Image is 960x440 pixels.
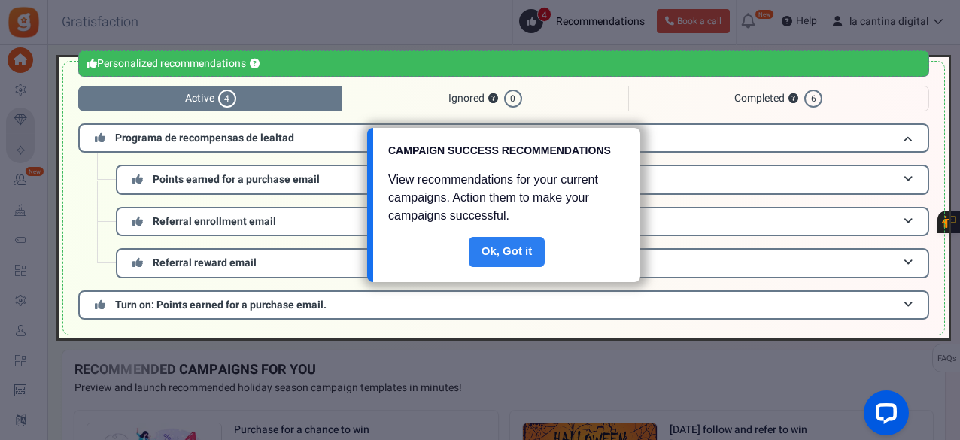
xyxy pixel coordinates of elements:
h1: CAMPAIGN SUCCESS RECOMMENDATIONS [388,143,612,159]
a: Done [469,237,545,267]
div: View recommendations for your current campaigns. Action them to make your campaigns successful. [373,166,640,237]
div: Personalized recommendations [78,50,929,77]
